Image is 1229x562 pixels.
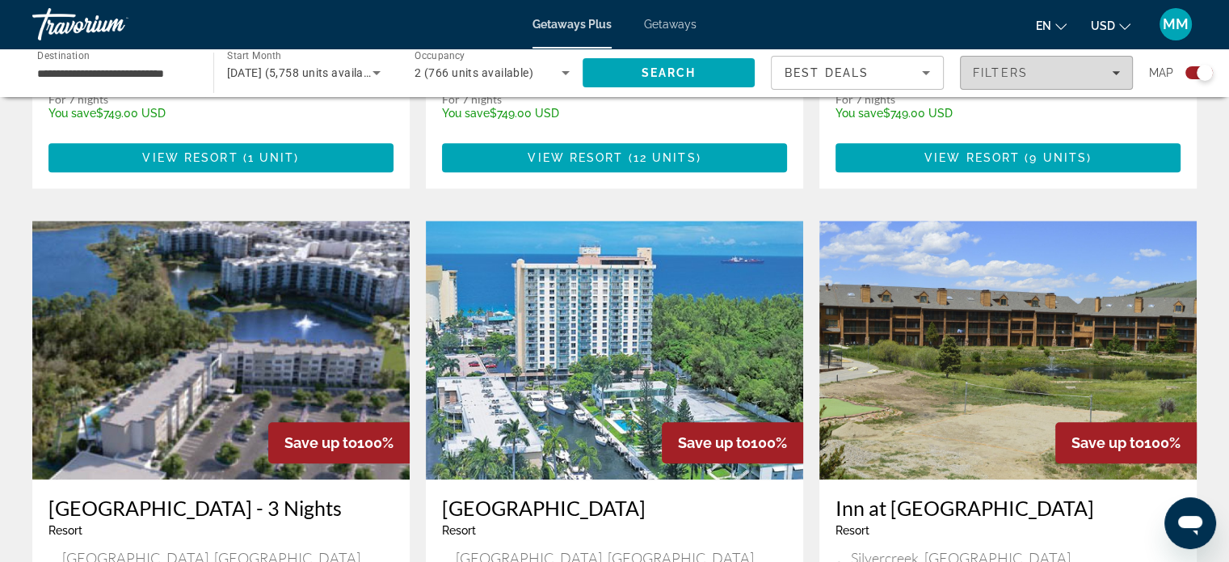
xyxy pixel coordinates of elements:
button: Search [583,58,755,87]
span: You save [835,107,883,120]
p: For 7 nights [48,92,377,107]
span: View Resort [924,151,1020,164]
span: MM [1163,16,1189,32]
button: Filters [960,56,1133,90]
button: User Menu [1155,7,1197,41]
span: You save [48,107,96,120]
p: For 7 nights [442,92,679,107]
button: Change language [1036,14,1067,37]
p: $749.00 USD [835,107,1067,120]
span: Resort [835,524,869,537]
input: Select destination [37,64,192,83]
div: 100% [1055,422,1197,463]
p: $749.00 USD [48,107,377,120]
p: For 7 nights [835,92,1067,107]
span: USD [1091,19,1115,32]
img: Fort Lauderdale Beach Resort [426,221,803,480]
span: Resort [48,524,82,537]
img: Inn at Silvercreek [819,221,1197,480]
span: Start Month [227,50,281,61]
img: Grove Resort & Water Park - 3 Nights [32,221,410,480]
span: ( ) [623,151,701,164]
button: View Resort(9 units) [835,143,1181,172]
button: View Resort(1 unit) [48,143,394,172]
span: Best Deals [785,66,869,79]
span: Save up to [1071,434,1144,451]
span: Map [1149,61,1173,84]
span: 2 (766 units available) [415,66,533,79]
a: Getaways Plus [532,18,612,31]
span: 12 units [633,151,697,164]
span: [DATE] (5,758 units available) [227,66,384,79]
iframe: Button to launch messaging window [1164,497,1216,549]
span: ( ) [238,151,300,164]
span: Save up to [284,434,357,451]
a: [GEOGRAPHIC_DATA] - 3 Nights [48,496,394,520]
div: 100% [662,422,803,463]
span: You save [442,107,490,120]
a: [GEOGRAPHIC_DATA] [442,496,787,520]
span: Search [641,66,696,79]
div: 100% [268,422,410,463]
span: 9 units [1029,151,1087,164]
p: $749.00 USD [442,107,679,120]
span: Resort [442,524,476,537]
span: 1 unit [248,151,295,164]
span: View Resort [142,151,238,164]
button: Change currency [1091,14,1130,37]
a: Inn at [GEOGRAPHIC_DATA] [835,496,1181,520]
span: Occupancy [415,50,465,61]
span: Filters [973,66,1028,79]
span: Save up to [678,434,751,451]
mat-select: Sort by [785,63,930,82]
span: View Resort [528,151,623,164]
span: ( ) [1020,151,1092,164]
a: Getaways [644,18,697,31]
button: View Resort(12 units) [442,143,787,172]
span: en [1036,19,1051,32]
a: Travorium [32,3,194,45]
span: Destination [37,49,90,61]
